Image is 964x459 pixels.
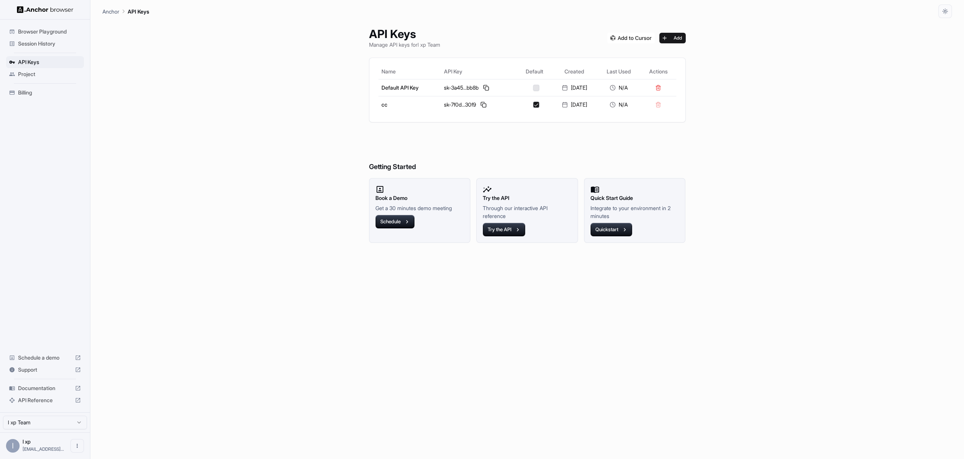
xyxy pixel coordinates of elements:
div: N/A [600,101,638,108]
img: Anchor Logo [17,6,73,13]
td: cc [378,96,441,113]
div: Session History [6,38,84,50]
span: API Reference [18,396,72,404]
span: Session History [18,40,81,47]
button: Schedule [375,215,415,229]
div: l [6,439,20,453]
div: Documentation [6,382,84,394]
div: Schedule a demo [6,352,84,364]
div: [DATE] [555,84,594,91]
p: Manage API keys for l xp Team [369,41,440,49]
img: Add anchorbrowser MCP server to Cursor [607,33,655,43]
span: l xp [23,438,31,445]
span: Schedule a demo [18,354,72,361]
button: Copy API key [482,83,491,92]
div: sk-3a45...bb8b [444,83,514,92]
h2: Book a Demo [375,194,464,202]
button: Open menu [70,439,84,453]
span: Billing [18,89,81,96]
button: Copy API key [479,100,488,109]
div: Browser Playground [6,26,84,38]
span: Project [18,70,81,78]
div: N/A [600,84,638,91]
p: Anchor [102,8,119,15]
div: Project [6,68,84,80]
h2: Try the API [483,194,572,202]
h1: API Keys [369,27,440,41]
th: Name [378,64,441,79]
p: Get a 30 minutes demo meeting [375,204,464,212]
div: sk-7f0d...30f9 [444,100,514,109]
div: [DATE] [555,101,594,108]
button: Try the API [483,223,525,236]
th: API Key [441,64,517,79]
span: Browser Playground [18,28,81,35]
div: Support [6,364,84,376]
nav: breadcrumb [102,7,149,15]
button: Quickstart [590,223,632,236]
p: Integrate to your environment in 2 minutes [590,204,679,220]
span: Support [18,366,72,374]
div: API Keys [6,56,84,68]
span: xp120214@gmail.com [23,446,64,452]
th: Default [517,64,552,79]
p: Through our interactive API reference [483,204,572,220]
th: Created [552,64,597,79]
p: API Keys [128,8,149,15]
span: API Keys [18,58,81,66]
h2: Quick Start Guide [590,194,679,202]
div: Billing [6,87,84,99]
span: Documentation [18,384,72,392]
h6: Getting Started [369,131,686,172]
th: Actions [641,64,676,79]
button: Add [659,33,686,43]
div: API Reference [6,394,84,406]
td: Default API Key [378,79,441,96]
th: Last Used [597,64,641,79]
